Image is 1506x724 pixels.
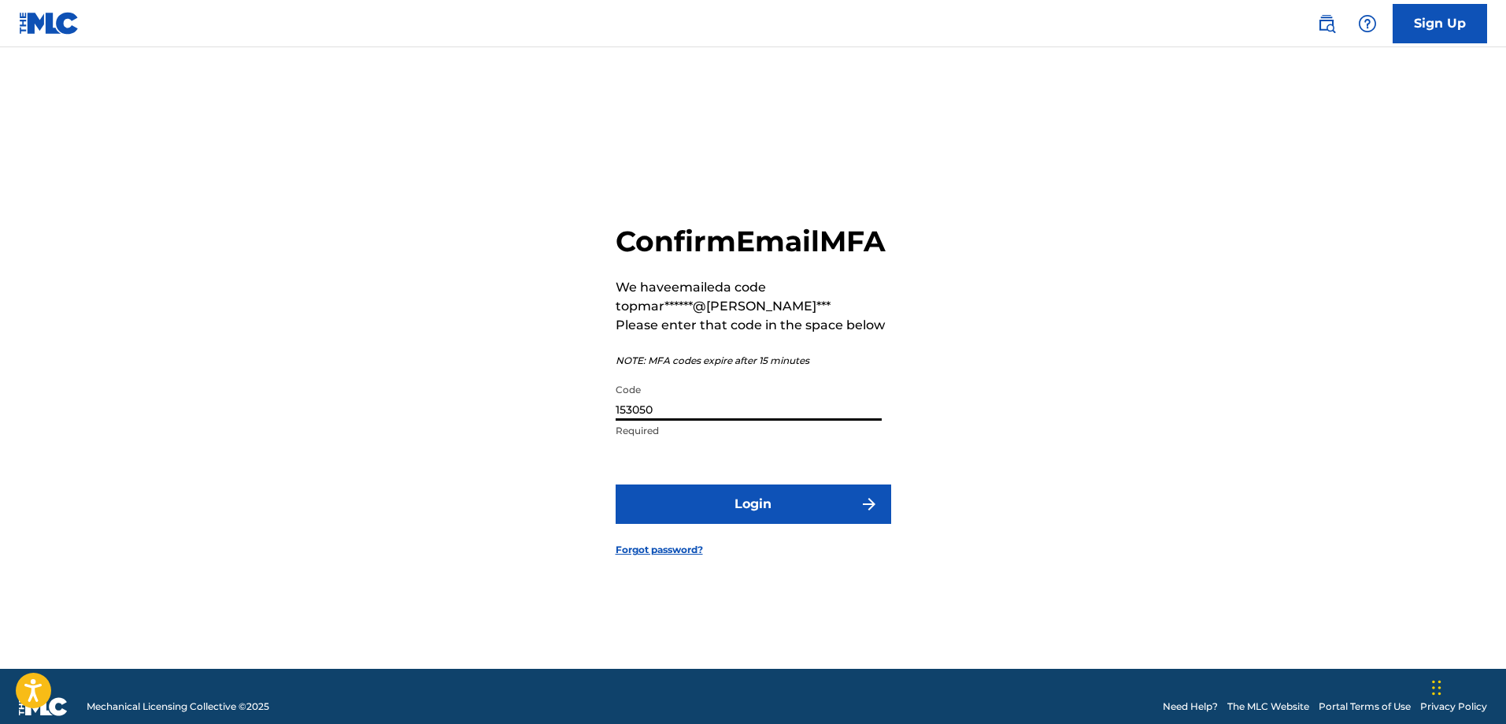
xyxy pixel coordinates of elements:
[1319,700,1411,714] a: Portal Terms of Use
[616,485,891,524] button: Login
[1163,700,1218,714] a: Need Help?
[19,12,80,35] img: MLC Logo
[616,316,891,335] p: Please enter that code in the space below
[19,697,68,716] img: logo
[616,278,891,316] p: We have emailed a code to pmar******@[PERSON_NAME]***
[616,543,703,557] a: Forgot password?
[1432,664,1441,711] div: Ziehen
[860,495,879,514] img: f7272a7cc735f4ea7f67.svg
[1352,8,1383,39] div: Help
[1311,8,1342,39] a: Public Search
[1427,648,1506,724] div: Chat-Widget
[1420,700,1487,714] a: Privacy Policy
[616,354,891,368] p: NOTE: MFA codes expire after 15 minutes
[616,224,891,259] h2: Confirm Email MFA
[616,424,882,438] p: Required
[1427,648,1506,724] iframe: Chat Widget
[1317,14,1336,33] img: search
[1393,4,1487,43] a: Sign Up
[1358,14,1377,33] img: help
[1227,700,1309,714] a: The MLC Website
[87,700,269,714] span: Mechanical Licensing Collective © 2025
